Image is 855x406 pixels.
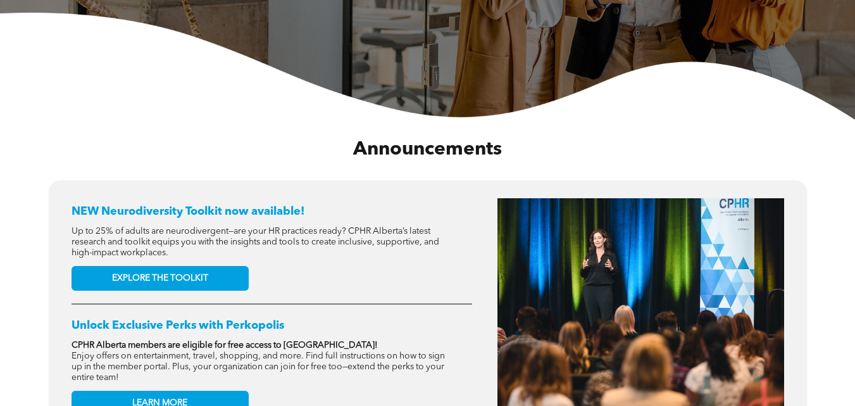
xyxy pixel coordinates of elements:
a: EXPLORE THE TOOLKIT [72,266,249,291]
span: Unlock Exclusive Perks with Perkopolis [72,320,284,331]
span: Enjoy offers on entertainment, travel, shopping, and more. Find full instructions on how to sign ... [72,352,445,382]
span: NEW Neurodiversity Toolkit now available! [72,206,304,217]
span: Announcements [353,140,502,159]
span: Up to 25% of adults are neurodivergent—are your HR practices ready? CPHR Alberta’s latest researc... [72,227,439,257]
span: EXPLORE THE TOOLKIT [112,273,208,284]
strong: CPHR Alberta members are eligible for free access to [GEOGRAPHIC_DATA]! [72,341,378,350]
